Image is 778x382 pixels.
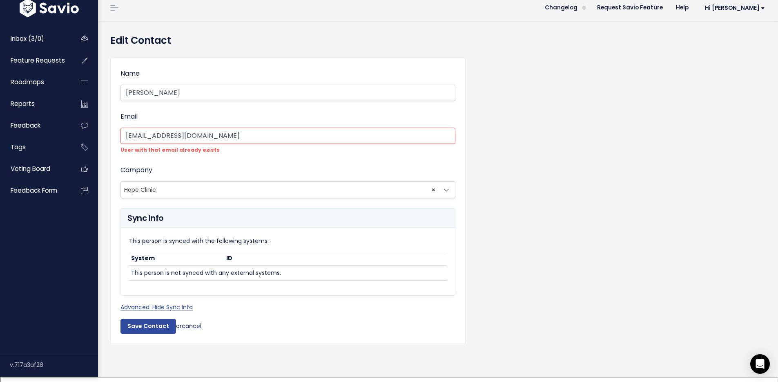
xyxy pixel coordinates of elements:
a: Feedback [2,116,68,135]
span: Tags [11,143,26,151]
label: Name [120,68,140,80]
label: Email [120,111,138,123]
span: Hope Clinic [124,186,156,194]
th: System [129,253,224,266]
span: Hope Clinic [121,182,439,198]
span: Changelog [545,5,577,11]
span: Feedback [11,121,40,130]
p: This person is synced with the following systems: [129,236,447,246]
span: × [432,182,435,198]
a: Voting Board [2,160,68,178]
a: Hi [PERSON_NAME] [695,2,771,14]
a: Roadmaps [2,73,68,92]
label: Company [120,164,152,176]
th: ID [224,253,383,266]
span: Reports [11,99,35,108]
span: Inbox (3/0) [11,34,44,43]
h5: Sync Info [127,212,448,224]
a: Advanced: Hide Sync Info [120,303,193,311]
span: Feature Requests [11,56,65,65]
td: This person is not synced with any external systems. [129,266,447,281]
span: Hi [PERSON_NAME] [705,5,765,11]
input: Save Contact [120,319,176,334]
a: Feedback form [2,181,68,200]
a: Inbox (3/0) [2,29,68,48]
a: Feature Requests [2,51,68,70]
h4: Edit Contact [110,33,766,48]
strong: User with that email already exists [120,146,220,153]
div: v.717a3af28 [10,354,98,375]
a: cancel [182,322,201,330]
a: Request Savio Feature [591,2,669,14]
form: or [120,68,455,334]
span: Hope Clinic [120,181,455,198]
a: Tags [2,138,68,157]
a: Reports [2,94,68,113]
span: Voting Board [11,164,50,173]
a: Help [669,2,695,14]
span: Feedback form [11,186,57,195]
span: Roadmaps [11,78,44,86]
div: Open Intercom Messenger [750,354,770,374]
